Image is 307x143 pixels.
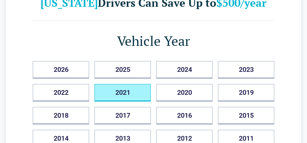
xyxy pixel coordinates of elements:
button: 2022 [33,84,89,102]
button: 2018 [33,107,89,124]
button: 2026 [33,61,89,79]
button: 2024 [156,61,213,79]
button: 2021 [94,84,151,102]
button: 2025 [94,61,151,79]
h1: Vehicle Year [33,31,274,50]
button: 2020 [156,84,213,102]
button: 2016 [156,107,213,124]
button: 2015 [218,107,274,124]
button: 2017 [94,107,151,124]
button: 2019 [218,84,274,102]
button: 2023 [218,61,274,79]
